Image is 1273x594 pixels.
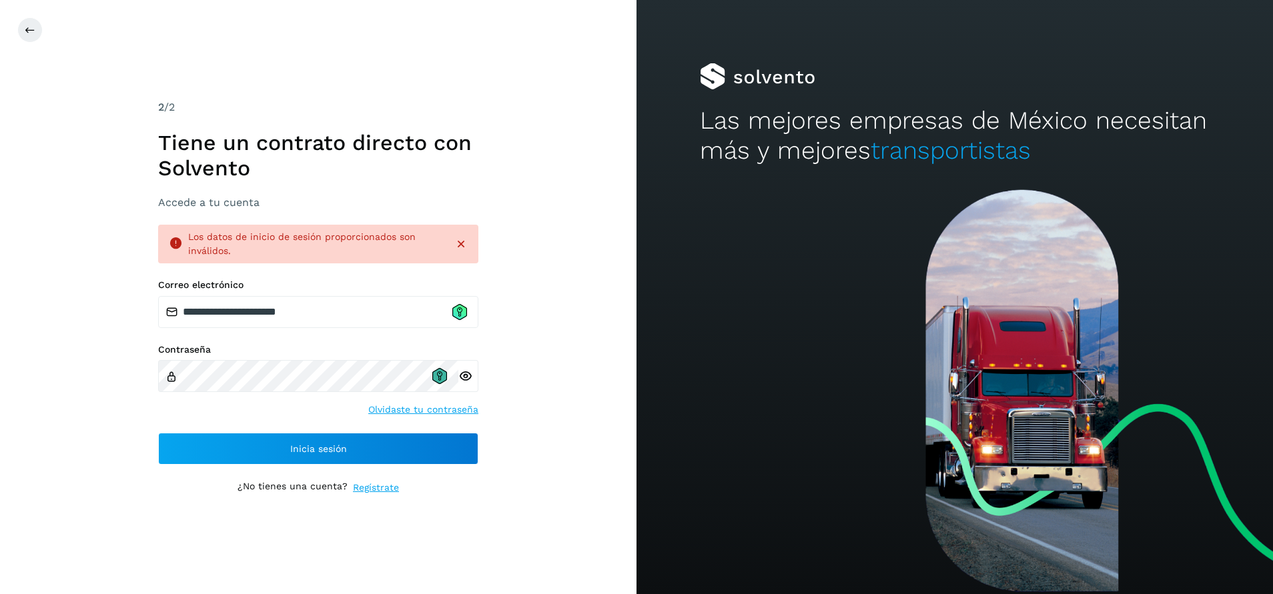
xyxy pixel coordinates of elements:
div: /2 [158,99,478,115]
div: Los datos de inicio de sesión proporcionados son inválidos. [188,230,444,258]
h1: Tiene un contrato directo con Solvento [158,130,478,181]
a: Olvidaste tu contraseña [368,403,478,417]
span: 2 [158,101,164,113]
span: transportistas [871,136,1031,165]
a: Regístrate [353,481,399,495]
h2: Las mejores empresas de México necesitan más y mejores [700,106,1209,165]
span: Inicia sesión [290,444,347,453]
label: Correo electrónico [158,279,478,291]
h3: Accede a tu cuenta [158,196,478,209]
p: ¿No tienes una cuenta? [238,481,348,495]
button: Inicia sesión [158,433,478,465]
label: Contraseña [158,344,478,355]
